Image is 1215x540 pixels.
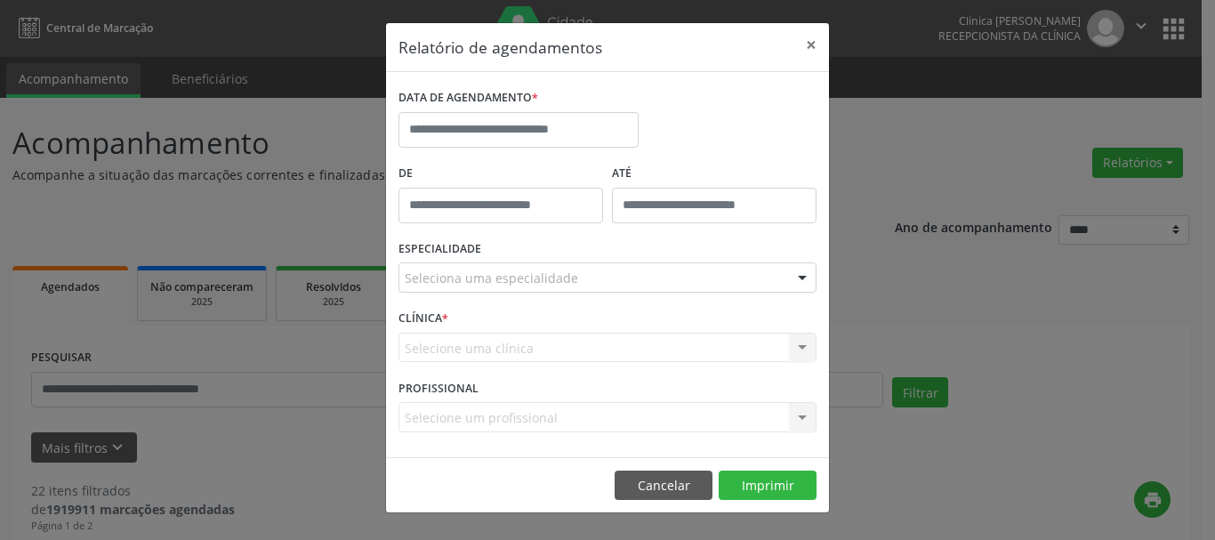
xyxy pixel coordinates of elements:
button: Cancelar [615,471,712,501]
label: ESPECIALIDADE [398,236,481,263]
button: Imprimir [719,471,817,501]
span: Seleciona uma especialidade [405,269,578,287]
label: ATÉ [612,160,817,188]
label: De [398,160,603,188]
h5: Relatório de agendamentos [398,36,602,59]
label: PROFISSIONAL [398,375,479,402]
label: CLÍNICA [398,305,448,333]
label: DATA DE AGENDAMENTO [398,85,538,112]
button: Close [793,23,829,67]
